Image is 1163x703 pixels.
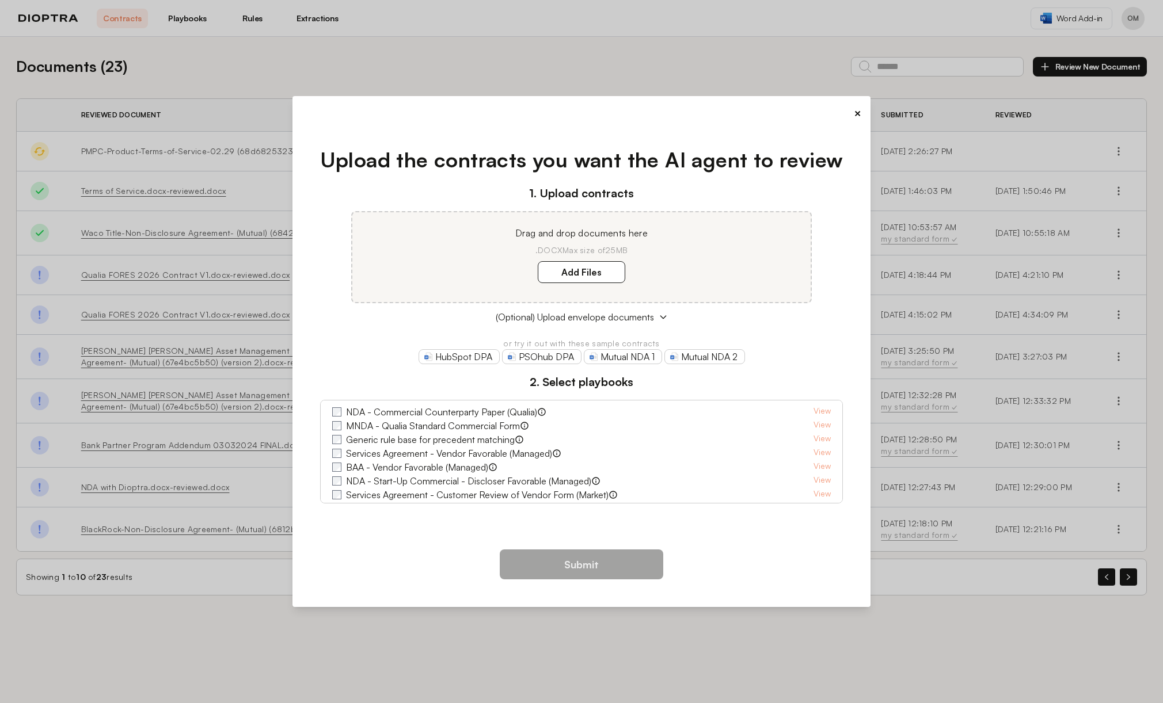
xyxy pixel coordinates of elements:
[538,261,625,283] label: Add Files
[814,488,831,502] a: View
[320,185,843,202] h3: 1. Upload contracts
[346,488,609,502] label: Services Agreement - Customer Review of Vendor Form (Market)
[366,244,797,256] p: .DOCX Max size of 25MB
[320,310,843,324] button: (Optional) Upload envelope documents
[320,373,843,391] h3: 2. Select playbooks
[419,349,500,364] a: HubSpot DPA
[346,502,535,515] label: NDA - Commercial - Party Agnostic (Managed)
[814,502,831,515] a: View
[814,446,831,460] a: View
[814,433,831,446] a: View
[320,338,843,349] p: or try it out with these sample contracts
[814,405,831,419] a: View
[366,226,797,240] p: Drag and drop documents here
[346,474,591,488] label: NDA - Start-Up Commercial - Discloser Favorable (Managed)
[320,144,843,175] h1: Upload the contracts you want the AI agent to review
[500,549,663,579] button: Submit
[346,446,552,460] label: Services Agreement - Vendor Favorable (Managed)
[814,460,831,474] a: View
[346,460,488,474] label: BAA - Vendor Favorable (Managed)
[502,349,581,364] a: PSOhub DPA
[664,349,745,364] a: Mutual NDA 2
[854,105,861,121] button: ×
[346,405,537,419] label: NDA - Commercial Counterparty Paper (Qualia)
[584,349,662,364] a: Mutual NDA 1
[496,310,654,324] span: (Optional) Upload envelope documents
[814,474,831,488] a: View
[346,419,520,433] label: MNDA - Qualia Standard Commercial Form
[814,419,831,433] a: View
[346,433,515,446] label: Generic rule base for precedent matching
